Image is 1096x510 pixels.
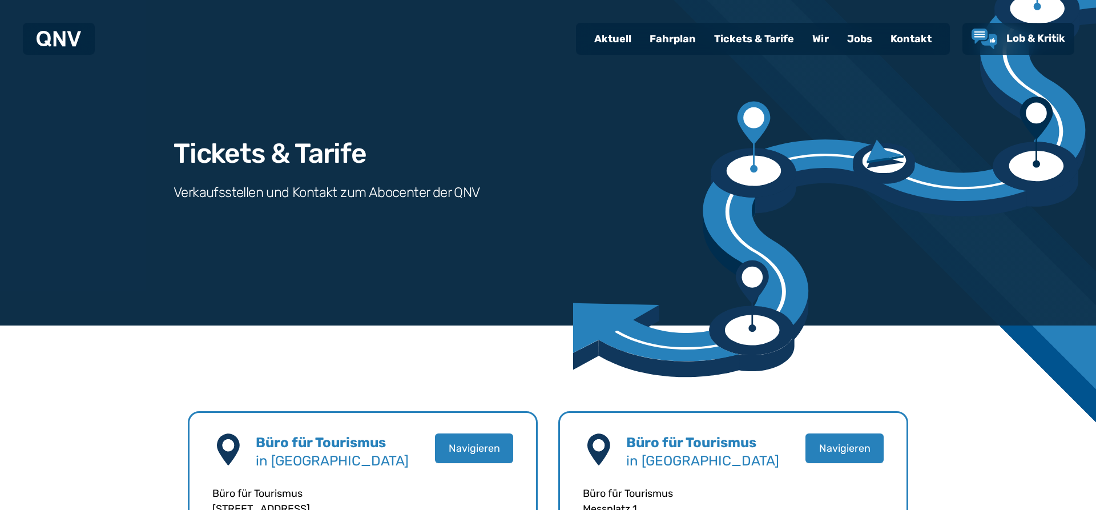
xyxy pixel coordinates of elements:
[626,452,805,470] p: in [GEOGRAPHIC_DATA]
[881,24,941,54] a: Kontakt
[1006,32,1065,45] span: Lob & Kritik
[37,27,81,50] a: QNV Logo
[174,140,366,167] h1: Tickets & Tarife
[435,433,513,463] button: Navigieren
[838,24,881,54] a: Jobs
[37,31,81,47] img: QNV Logo
[626,435,756,451] b: Büro für Tourismus
[803,24,838,54] a: Wir
[705,24,803,54] a: Tickets & Tarife
[585,24,640,54] a: Aktuell
[256,452,435,470] p: in [GEOGRAPHIC_DATA]
[972,29,1065,49] a: Lob & Kritik
[640,24,705,54] a: Fahrplan
[174,183,480,202] h3: Verkaufsstellen und Kontakt zum Abocenter der QNV
[805,433,884,463] button: Navigieren
[256,435,386,451] b: Büro für Tourismus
